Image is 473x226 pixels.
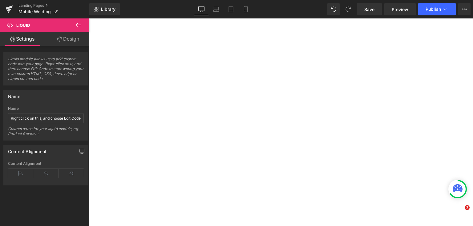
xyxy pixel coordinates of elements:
[18,9,51,14] span: Mobile Welding
[426,7,441,12] span: Publish
[465,205,470,210] span: 3
[18,3,89,8] a: Landing Pages
[8,161,84,166] div: Content Alignment
[16,23,30,28] span: Liquid
[458,3,471,15] button: More
[101,6,115,12] span: Library
[452,205,467,220] iframe: Intercom live chat
[392,6,408,13] span: Preview
[327,3,340,15] button: Undo
[384,3,416,15] a: Preview
[8,126,84,140] div: Custom name for your liquid module, eg: Product Reviews
[418,3,456,15] button: Publish
[8,57,84,85] span: Liquid module allows us to add custom code into your page. Right click on it, and then choose Edi...
[8,106,84,111] div: Name
[342,3,354,15] button: Redo
[209,3,224,15] a: Laptop
[224,3,238,15] a: Tablet
[238,3,253,15] a: Mobile
[89,3,120,15] a: New Library
[46,32,91,46] a: Design
[8,90,20,99] div: Name
[364,6,374,13] span: Save
[8,145,46,154] div: Content Alignment
[194,3,209,15] a: Desktop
